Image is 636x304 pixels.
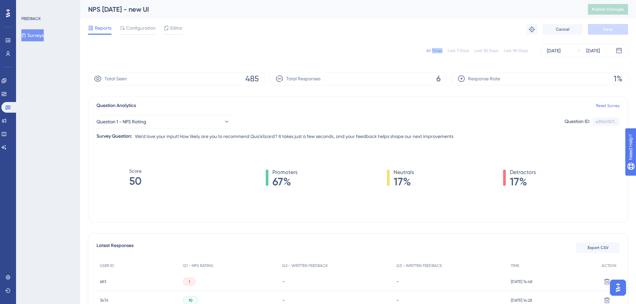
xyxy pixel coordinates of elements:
[588,24,628,35] button: Save
[96,115,230,128] button: Question 1 - NPS Rating
[272,176,297,187] span: 67%
[547,47,561,55] div: [DATE]
[614,73,622,84] span: 1%
[21,16,41,21] div: FEEDBACK
[396,263,442,268] span: Q3 - WRITTEN FEEDBACK
[282,297,390,303] div: -
[448,48,469,53] div: Last 7 Days
[96,132,132,140] div: Survey Question:
[88,5,571,14] div: NPS [DATE] - new UI
[126,24,156,32] span: Configuration
[596,119,617,124] div: a39a0507...
[511,263,519,268] span: TIME
[543,24,583,35] button: Cancel
[189,298,193,303] span: 10
[100,298,108,303] span: 3476
[510,168,536,176] span: Detractors
[21,29,44,41] button: Surveys
[104,75,127,83] span: Total Seen
[394,168,414,176] span: Neutrals
[96,102,136,110] span: Question Analytics
[183,263,213,268] span: Q1 - NPS RATING
[129,175,142,187] tspan: 50
[394,176,414,187] span: 17%
[565,117,590,126] div: Question ID:
[129,168,142,174] tspan: Score
[170,24,183,32] span: Editor
[468,75,500,83] span: Response Rate
[511,298,532,303] span: [DATE] 14:28
[135,132,453,140] span: We’d love your input! How likely are you to recommend Quicklizard? It takes just a few seconds, a...
[282,278,390,285] div: -
[556,27,570,32] span: Cancel
[189,279,190,284] span: 1
[588,4,628,15] button: Publish Changes
[586,47,600,55] div: [DATE]
[504,48,528,53] div: Last 90 Days
[100,263,114,268] span: USER ID
[602,263,616,268] span: ACTION
[96,242,134,254] span: Latest Responses
[592,7,624,12] span: Publish Changes
[436,73,441,84] span: 6
[588,245,609,250] span: Export CSV
[603,27,613,32] span: Save
[282,263,328,268] span: Q2 - WRITTEN FEEDBACK
[96,118,146,126] span: Question 1 - NPS Rating
[596,103,620,108] a: Reset Survey
[245,73,259,84] span: 485
[95,24,112,32] span: Reports
[608,278,628,298] iframe: UserGuiding AI Assistant Launcher
[576,242,620,253] button: Export CSV
[474,48,498,53] div: Last 30 Days
[100,279,106,284] span: 683
[272,168,297,176] span: Promoters
[511,279,533,284] span: [DATE] 14:48
[426,48,442,53] div: All Times
[396,297,504,303] div: -
[286,75,321,83] span: Total Responses
[16,2,42,10] span: Need Help?
[396,278,504,285] div: -
[510,176,536,187] span: 17%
